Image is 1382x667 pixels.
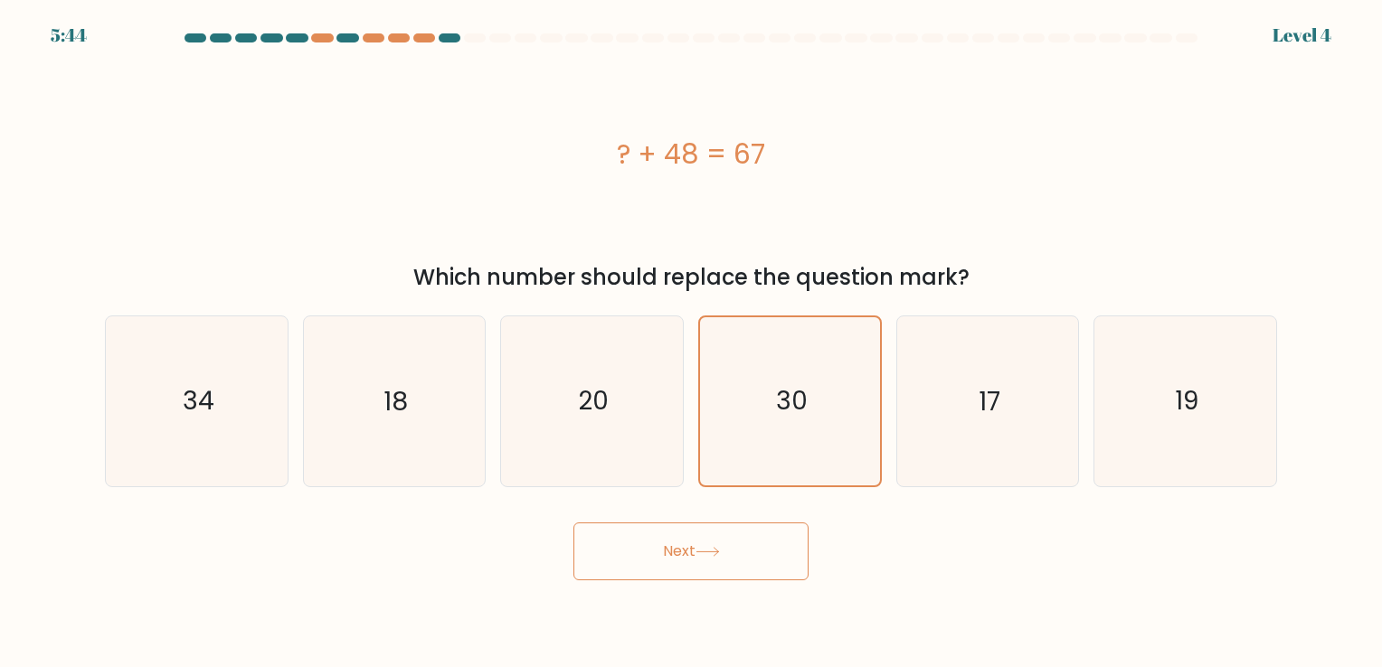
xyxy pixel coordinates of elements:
div: ? + 48 = 67 [105,134,1277,174]
text: 17 [979,384,1000,419]
button: Next [573,522,809,580]
text: 18 [383,384,408,419]
text: 20 [579,384,610,419]
div: Level 4 [1273,22,1331,49]
div: Which number should replace the question mark? [116,261,1266,294]
text: 34 [183,384,214,419]
text: 30 [776,384,808,419]
text: 19 [1175,384,1198,419]
div: 5:44 [51,22,87,49]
